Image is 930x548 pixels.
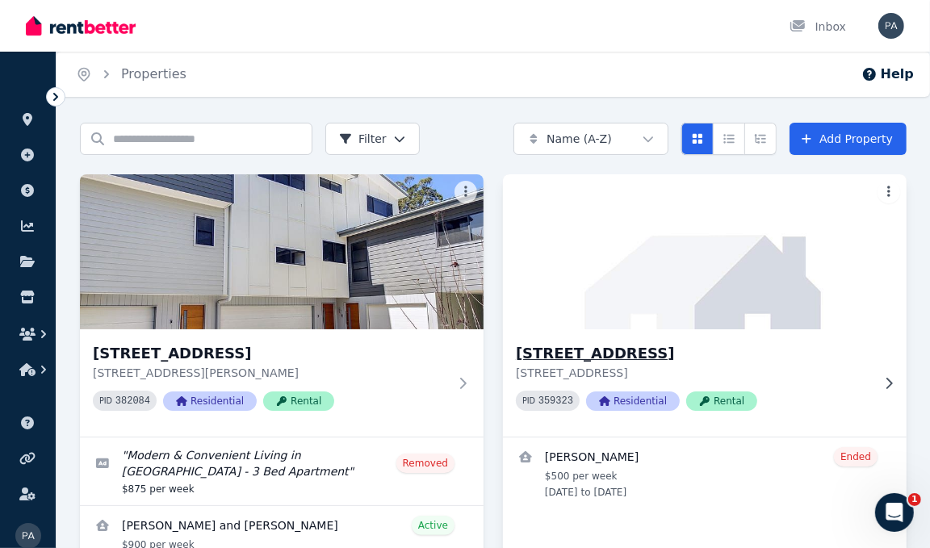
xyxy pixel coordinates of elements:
[681,123,777,155] div: View options
[878,181,900,203] button: More options
[686,391,757,411] span: Rental
[713,123,745,155] button: Compact list view
[163,391,257,411] span: Residential
[26,14,136,38] img: RentBetter
[538,395,573,407] code: 359323
[878,13,904,39] img: Paul O'Leary
[339,131,387,147] span: Filter
[861,65,914,84] button: Help
[744,123,777,155] button: Expanded list view
[790,19,846,35] div: Inbox
[80,174,484,329] img: 2/14 Cavan St, Annerley
[875,493,914,532] iframe: Intercom live chat
[93,342,448,365] h3: [STREET_ADDRESS]
[99,396,112,405] small: PID
[547,131,612,147] span: Name (A-Z)
[681,123,714,155] button: Card view
[908,493,921,506] span: 1
[263,391,334,411] span: Rental
[503,437,907,508] a: View details for Joshua Keen
[93,365,448,381] p: [STREET_ADDRESS][PERSON_NAME]
[522,396,535,405] small: PID
[80,437,484,505] a: Edit listing: Modern & Convenient Living in Annerley - 3 Bed Apartment
[115,395,150,407] code: 382084
[325,123,420,155] button: Filter
[790,123,907,155] a: Add Property
[121,66,186,82] a: Properties
[493,170,917,333] img: 10207/16 Edmondstone St, South Brisbane
[586,391,680,411] span: Residential
[57,52,206,97] nav: Breadcrumb
[513,123,668,155] button: Name (A-Z)
[455,181,477,203] button: More options
[503,174,907,437] a: 10207/16 Edmondstone St, South Brisbane[STREET_ADDRESS][STREET_ADDRESS]PID 359323ResidentialRental
[516,365,871,381] p: [STREET_ADDRESS]
[80,174,484,437] a: 2/14 Cavan St, Annerley[STREET_ADDRESS][STREET_ADDRESS][PERSON_NAME]PID 382084ResidentialRental
[516,342,871,365] h3: [STREET_ADDRESS]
